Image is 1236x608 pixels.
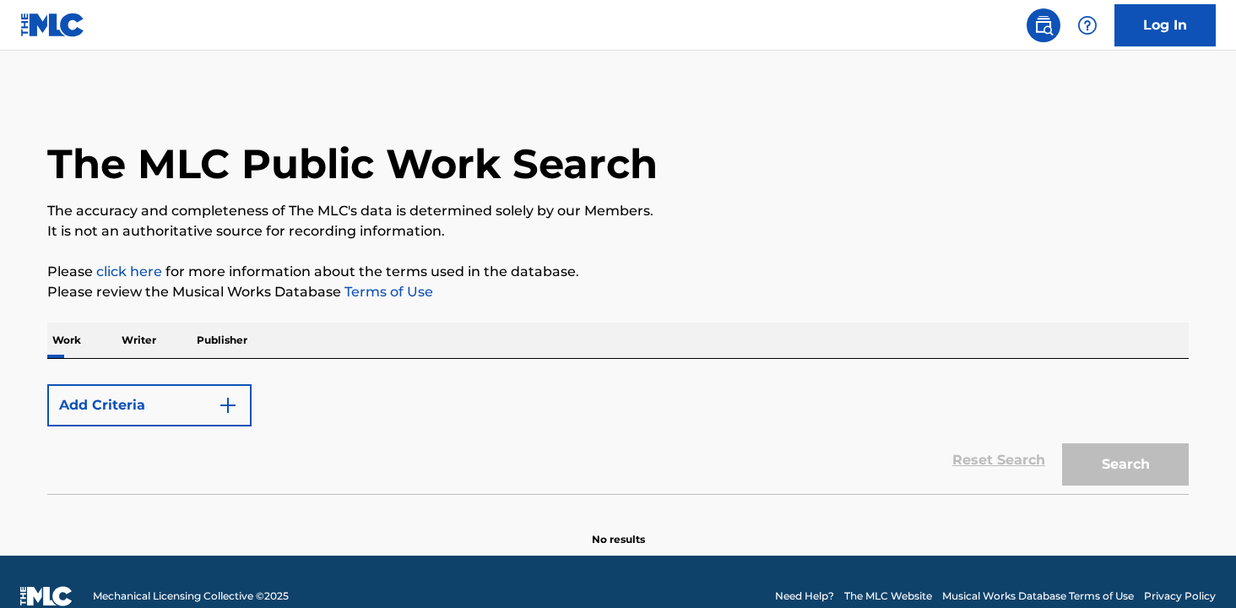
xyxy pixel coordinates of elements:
p: Work [47,323,86,358]
p: Writer [117,323,161,358]
a: The MLC Website [844,589,932,604]
img: help [1077,15,1098,35]
img: MLC Logo [20,13,85,37]
img: search [1033,15,1054,35]
div: Help [1071,8,1104,42]
p: It is not an authoritative source for recording information. [47,221,1189,242]
a: Need Help? [775,589,834,604]
a: Privacy Policy [1144,589,1216,604]
p: No results [592,512,645,547]
a: Log In [1114,4,1216,46]
a: click here [96,263,162,280]
h1: The MLC Public Work Search [47,138,658,189]
form: Search Form [47,376,1189,494]
a: Terms of Use [341,284,433,300]
img: 9d2ae6d4665cec9f34b9.svg [218,395,238,415]
img: logo [20,586,73,606]
button: Add Criteria [47,384,252,426]
a: Public Search [1027,8,1060,42]
p: Publisher [192,323,252,358]
span: Mechanical Licensing Collective © 2025 [93,589,289,604]
p: Please for more information about the terms used in the database. [47,262,1189,282]
iframe: Chat Widget [1152,527,1236,608]
p: Please review the Musical Works Database [47,282,1189,302]
a: Musical Works Database Terms of Use [942,589,1134,604]
p: The accuracy and completeness of The MLC's data is determined solely by our Members. [47,201,1189,221]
